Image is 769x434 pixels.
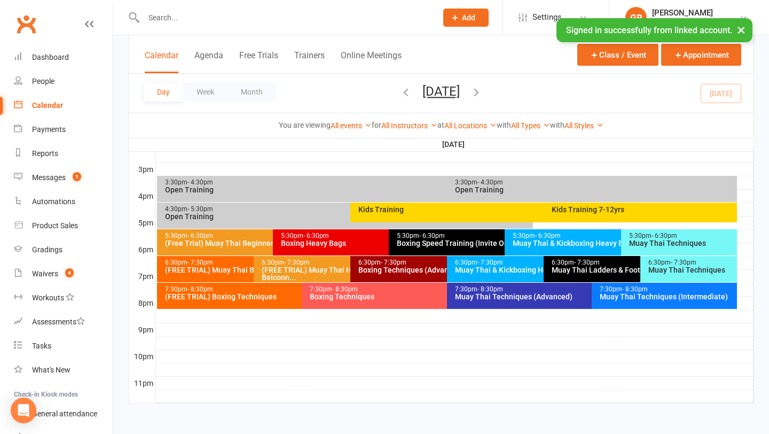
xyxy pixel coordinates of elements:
[32,317,85,326] div: Assessments
[164,286,434,293] div: 7:30pm
[194,50,223,73] button: Agenda
[144,82,183,102] button: Day
[396,232,608,239] div: 5:30pm
[454,186,735,193] div: Open Training
[65,268,74,277] span: 4
[164,186,725,193] div: Open Training
[32,149,58,158] div: Reports
[14,118,113,142] a: Payments
[574,259,600,266] span: - 7:30pm
[32,101,63,110] div: Calendar
[381,121,437,130] a: All Instructors
[14,142,113,166] a: Reports
[294,50,325,73] button: Trainers
[358,266,531,274] div: Boxing Techniques (Advanced)
[32,197,75,206] div: Automations
[396,239,608,247] div: Boxing Speed Training (Invite Only)
[372,121,381,129] strong: for
[32,77,54,86] div: People
[512,232,724,239] div: 5:30pm
[661,44,741,66] button: Appointment
[32,221,78,230] div: Product Sales
[652,18,713,27] div: Chopper's Gym
[652,232,677,239] span: - 6:30pm
[261,259,434,266] div: 6:30pm
[303,232,329,239] span: - 6:30pm
[73,172,81,181] span: 1
[14,310,113,334] a: Assessments
[14,69,113,94] a: People
[32,293,64,302] div: Workouts
[164,293,434,300] div: (FREE TRIAL) Boxing Techniques
[14,358,113,382] a: What's New
[145,50,178,73] button: Calendar
[625,7,647,28] div: GR
[183,82,227,102] button: Week
[11,398,36,423] div: Open Intercom Messenger
[332,285,358,293] span: - 8:30pm
[32,342,51,350] div: Tasks
[155,138,754,151] th: [DATE]
[551,206,735,213] div: Kids Training 7-12yrs
[129,323,155,336] th: 9pm
[512,239,724,247] div: Muay Thai & Kickboxing Heavy Bags
[444,121,497,130] a: All Locations
[599,286,735,293] div: 7:30pm
[227,82,276,102] button: Month
[511,121,550,130] a: All Types
[437,121,444,129] strong: at
[454,293,724,300] div: Muay Thai Techniques (Advanced)
[14,166,113,190] a: Messages 1
[164,179,725,186] div: 3:30pm
[14,45,113,69] a: Dashboard
[622,285,648,293] span: - 8:30pm
[532,5,562,29] span: Settings
[129,162,155,176] th: 3pm
[280,232,492,239] div: 5:30pm
[309,293,579,300] div: Boxing Techniques
[14,238,113,262] a: Gradings
[164,206,531,213] div: 4:30pm
[14,402,113,426] a: General attendance kiosk mode
[477,285,503,293] span: - 8:30pm
[14,94,113,118] a: Calendar
[239,50,278,73] button: Free Trials
[164,239,376,247] div: (Free Trial) Muay Thai Beginner Techniques - Belco...
[164,259,338,266] div: 6:30pm
[164,232,376,239] div: 5:30pm
[497,121,511,129] strong: with
[32,173,66,182] div: Messages
[140,10,429,25] input: Search...
[187,259,213,266] span: - 7:30pm
[551,266,724,274] div: Muay Thai Ladders & Footwork Drills (Invite Only)
[129,296,155,309] th: 8pm
[629,239,735,247] div: Muay Thai Techniques
[284,259,310,266] span: - 7:30pm
[129,243,155,256] th: 6pm
[187,232,213,239] span: - 6:30pm
[454,179,735,186] div: 3:30pm
[280,239,492,247] div: Boxing Heavy Bags
[652,8,713,18] div: [PERSON_NAME]
[32,245,62,254] div: Gradings
[129,189,155,203] th: 4pm
[648,259,735,266] div: 6:30pm
[14,190,113,214] a: Automations
[164,213,531,220] div: Open Training
[454,266,627,274] div: Muay Thai & Kickboxing Heavy Bags
[454,286,724,293] div: 7:30pm
[309,286,579,293] div: 7:30pm
[164,266,338,274] div: (FREE TRIAL) Muay Thai Beginner Technique
[187,285,213,293] span: - 8:30pm
[550,121,564,129] strong: with
[32,125,66,134] div: Payments
[14,262,113,286] a: Waivers 4
[32,409,97,418] div: General attendance
[14,214,113,238] a: Product Sales
[32,269,58,278] div: Waivers
[462,13,475,22] span: Add
[187,205,213,213] span: - 5:30pm
[381,259,406,266] span: - 7:30pm
[129,269,155,283] th: 7pm
[732,18,751,41] button: ×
